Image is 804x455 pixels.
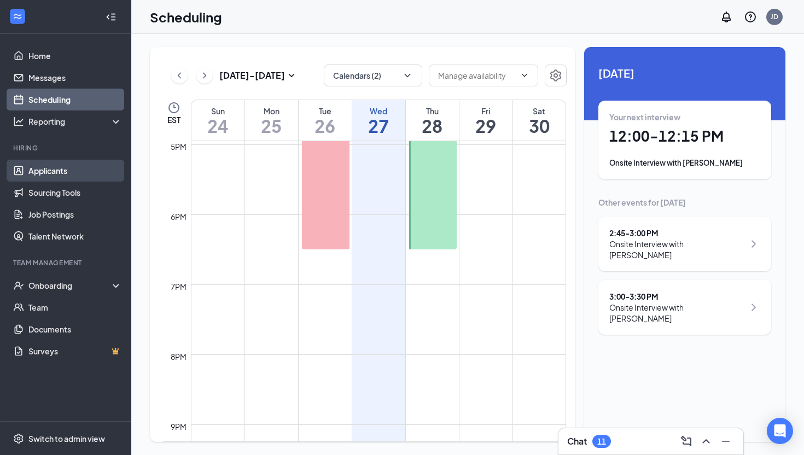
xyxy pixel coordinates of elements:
[609,157,760,168] div: Onsite Interview with [PERSON_NAME]
[168,351,189,363] div: 8pm
[513,100,566,141] a: August 30, 2025
[13,280,24,291] svg: UserCheck
[567,435,587,447] h3: Chat
[406,116,459,135] h1: 28
[168,281,189,293] div: 7pm
[700,435,713,448] svg: ChevronUp
[28,433,105,444] div: Switch to admin view
[719,435,732,448] svg: Minimize
[167,114,180,125] span: EST
[747,237,760,250] svg: ChevronRight
[697,433,715,450] button: ChevronUp
[717,433,735,450] button: Minimize
[167,101,180,114] svg: Clock
[168,211,189,223] div: 6pm
[598,65,771,81] span: [DATE]
[352,116,405,135] h1: 27
[545,65,567,86] button: Settings
[680,435,693,448] svg: ComposeMessage
[609,238,744,260] div: Onsite Interview with [PERSON_NAME]
[13,143,120,153] div: Hiring
[767,418,793,444] div: Open Intercom Messenger
[191,106,244,116] div: Sun
[406,106,459,116] div: Thu
[324,65,422,86] button: Calendars (2)ChevronDown
[513,106,566,116] div: Sat
[459,106,512,116] div: Fri
[28,318,122,340] a: Documents
[168,141,189,153] div: 5pm
[352,100,405,141] a: August 27, 2025
[28,160,122,182] a: Applicants
[28,340,122,362] a: SurveysCrown
[171,67,188,84] button: ChevronLeft
[13,433,24,444] svg: Settings
[174,69,185,82] svg: ChevronLeft
[219,69,285,81] h3: [DATE] - [DATE]
[191,116,244,135] h1: 24
[28,280,113,291] div: Onboarding
[245,116,298,135] h1: 25
[299,100,352,141] a: August 26, 2025
[352,106,405,116] div: Wed
[597,437,606,446] div: 11
[196,67,213,84] button: ChevronRight
[285,69,298,82] svg: SmallChevronDown
[402,70,413,81] svg: ChevronDown
[744,10,757,24] svg: QuestionInfo
[191,100,244,141] a: August 24, 2025
[199,69,210,82] svg: ChevronRight
[406,100,459,141] a: August 28, 2025
[513,116,566,135] h1: 30
[438,69,516,81] input: Manage availability
[28,225,122,247] a: Talent Network
[150,8,222,26] h1: Scheduling
[609,227,744,238] div: 2:45 - 3:00 PM
[12,11,23,22] svg: WorkstreamLogo
[609,127,760,145] h1: 12:00 - 12:15 PM
[245,106,298,116] div: Mon
[28,296,122,318] a: Team
[678,433,695,450] button: ComposeMessage
[299,106,352,116] div: Tue
[28,116,123,127] div: Reporting
[459,116,512,135] h1: 29
[459,100,512,141] a: August 29, 2025
[28,67,122,89] a: Messages
[106,11,116,22] svg: Collapse
[609,291,744,302] div: 3:00 - 3:30 PM
[168,421,189,433] div: 9pm
[299,116,352,135] h1: 26
[245,100,298,141] a: August 25, 2025
[28,182,122,203] a: Sourcing Tools
[13,258,120,267] div: Team Management
[609,302,744,324] div: Onsite Interview with [PERSON_NAME]
[520,71,529,80] svg: ChevronDown
[13,116,24,127] svg: Analysis
[747,301,760,314] svg: ChevronRight
[28,89,122,110] a: Scheduling
[28,203,122,225] a: Job Postings
[549,69,562,82] svg: Settings
[609,112,760,122] div: Your next interview
[720,10,733,24] svg: Notifications
[598,197,771,208] div: Other events for [DATE]
[771,12,778,21] div: JD
[28,45,122,67] a: Home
